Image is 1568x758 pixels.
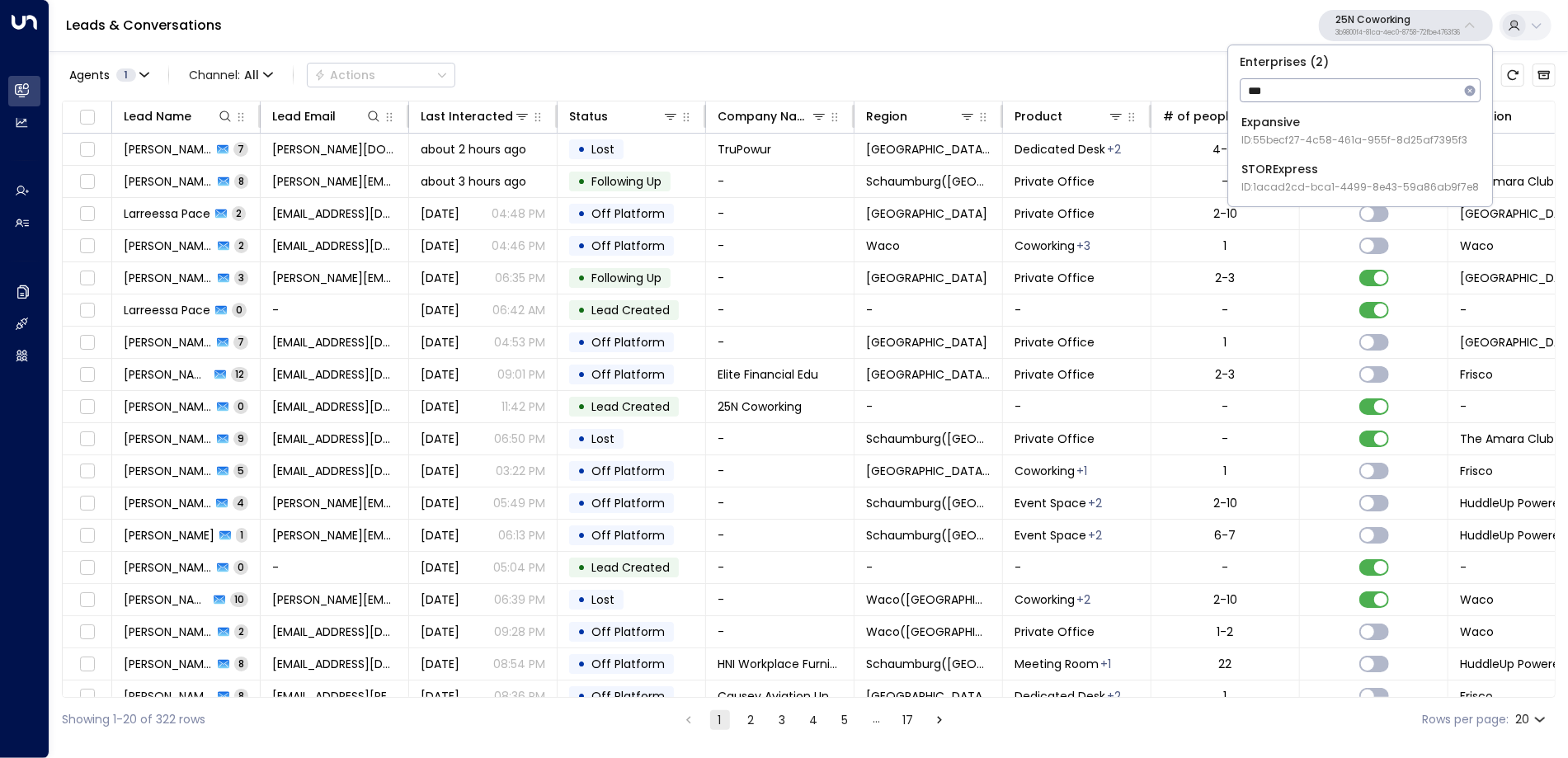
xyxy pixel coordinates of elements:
[272,656,397,672] span: eichelbergerl@hniworkplacefurnishings.com
[718,366,818,383] span: Elite Financial Edu
[706,166,855,197] td: -
[124,431,212,447] span: Elisabeth Gavin
[1224,238,1227,254] div: 1
[855,552,1003,583] td: -
[577,553,586,581] div: •
[272,205,397,222] span: larreessap1983@gmail.com
[233,142,248,156] span: 7
[1015,141,1105,158] span: Dedicated Desk
[591,495,665,511] span: Off Platform
[124,141,212,158] span: Allison Fox
[124,366,210,383] span: Ed Cross
[577,135,586,163] div: •
[577,521,586,549] div: •
[1216,270,1236,286] div: 2-3
[494,334,545,351] p: 04:53 PM
[77,236,97,257] span: Toggle select row
[855,294,1003,326] td: -
[77,139,97,160] span: Toggle select row
[272,591,397,608] span: jurijs@effodio.com
[1235,52,1486,72] p: Enterprises ( 2 )
[742,710,761,730] button: Go to page 2
[124,463,212,479] span: Adesh Pansuriya
[421,141,526,158] span: about 2 hours ago
[272,141,397,158] span: allison.fox@trupowur.net
[1215,527,1236,544] div: 6-7
[124,688,213,704] span: Chase Moyer
[591,238,665,254] span: Off Platform
[232,303,247,317] span: 0
[1224,463,1227,479] div: 1
[77,525,97,546] span: Toggle select row
[706,327,855,358] td: -
[591,624,665,640] span: Off Platform
[577,650,586,678] div: •
[124,334,212,351] span: Shelby Hartzell
[421,559,459,576] span: Sep 26, 2025
[1163,106,1236,126] div: # of people
[124,398,212,415] span: Sloane Huber
[77,365,97,385] span: Toggle select row
[591,527,665,544] span: Off Platform
[272,688,397,704] span: chase.moyer@causeyaviationunmanned.com
[1015,270,1095,286] span: Private Office
[1015,688,1105,704] span: Dedicated Desk
[577,328,586,356] div: •
[1460,624,1494,640] span: Waco
[1015,591,1075,608] span: Coworking
[421,527,459,544] span: Sep 26, 2025
[261,552,409,583] td: -
[124,106,233,126] div: Lead Name
[1241,180,1479,195] span: ID: 1acad2cd-bca1-4499-8e43-59a86ab9f7e8
[77,172,97,192] span: Toggle select row
[591,431,614,447] span: Lost
[494,431,545,447] p: 06:50 PM
[77,686,97,707] span: Toggle select row
[930,710,949,730] button: Go to next page
[421,431,459,447] span: Sep 30, 2025
[1422,711,1509,728] label: Rows per page:
[866,688,991,704] span: Frisco(TX)
[244,68,259,82] span: All
[233,464,248,478] span: 5
[718,398,802,415] span: 25N Coworking
[421,302,459,318] span: Oct 08, 2025
[706,616,855,647] td: -
[718,656,842,672] span: HNI Workplace Furnishings
[421,173,526,190] span: about 3 hours ago
[307,63,455,87] button: Actions
[591,334,665,351] span: Off Platform
[1003,391,1151,422] td: -
[1015,366,1095,383] span: Private Office
[314,68,375,82] div: Actions
[591,591,614,608] span: Lost
[1077,238,1091,254] div: Dedicated Desk,Private Office,Virtual Office
[591,302,670,318] span: Lead Created
[1015,431,1095,447] span: Private Office
[421,106,513,126] div: Last Interacted
[77,332,97,353] span: Toggle select row
[182,64,280,87] button: Channel:All
[77,493,97,514] span: Toggle select row
[494,591,545,608] p: 06:39 PM
[706,520,855,551] td: -
[1108,141,1122,158] div: Meeting Room,Private Office
[1222,302,1229,318] div: -
[62,64,155,87] button: Agents1
[496,463,545,479] p: 03:22 PM
[804,710,824,730] button: Go to page 4
[77,107,97,128] span: Toggle select all
[307,63,455,87] div: Button group with a nested menu
[718,106,811,126] div: Company Name
[718,106,827,126] div: Company Name
[272,106,382,126] div: Lead Email
[866,270,987,286] span: Geneva
[1224,688,1227,704] div: 1
[866,141,991,158] span: Frisco(TX)
[233,431,248,445] span: 9
[1533,64,1556,87] button: Archived Leads
[495,270,545,286] p: 06:35 PM
[272,495,397,511] span: ryan.telford@cencora.com
[233,496,248,510] span: 4
[1222,431,1229,447] div: -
